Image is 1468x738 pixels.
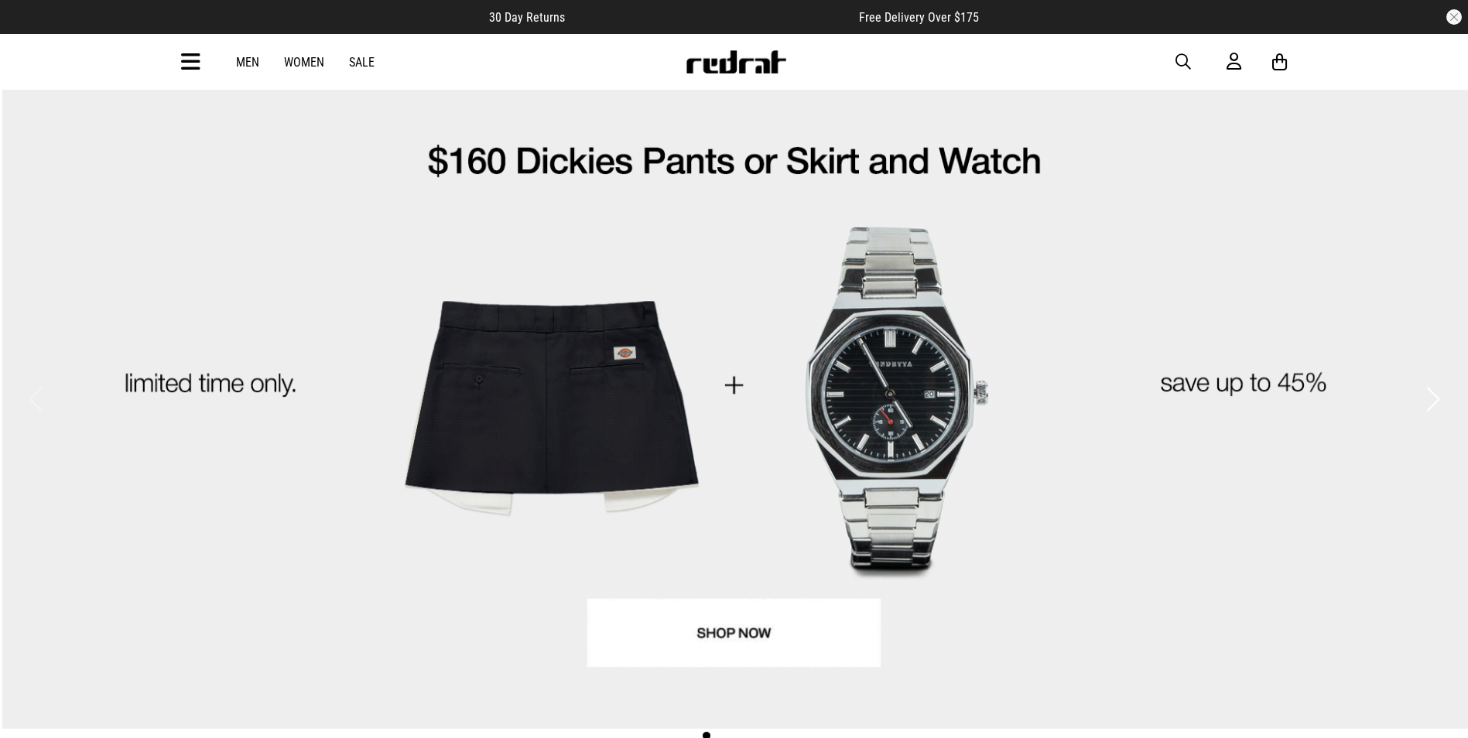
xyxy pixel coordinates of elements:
a: Men [236,55,259,70]
img: Redrat logo [685,50,787,73]
span: 30 Day Returns [489,10,565,25]
span: Free Delivery Over $175 [859,10,979,25]
a: Women [284,55,324,70]
a: Sale [349,55,375,70]
button: Previous slide [25,382,46,416]
iframe: Customer reviews powered by Trustpilot [596,9,828,25]
button: Next slide [1422,382,1443,416]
